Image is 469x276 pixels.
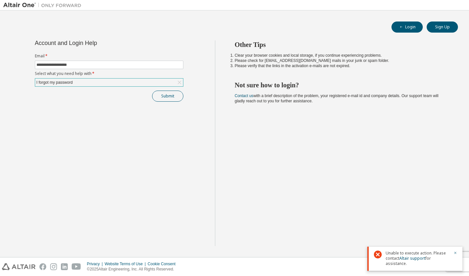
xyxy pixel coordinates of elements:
button: Sign Up [427,22,458,33]
img: facebook.svg [39,263,46,270]
h2: Not sure how to login? [235,81,447,89]
div: Website Terms of Use [105,261,148,267]
li: Please verify that the links in the activation e-mails are not expired. [235,63,447,68]
a: Contact us [235,94,253,98]
li: Please check for [EMAIL_ADDRESS][DOMAIN_NAME] mails in your junk or spam folder. [235,58,447,63]
button: Login [391,22,423,33]
p: © 2025 Altair Engineering, Inc. All Rights Reserved. [87,267,179,272]
label: Select what you need help with [35,71,183,76]
img: linkedin.svg [61,263,68,270]
span: with a brief description of the problem, your registered e-mail id and company details. Our suppo... [235,94,439,103]
span: Unable to execute action. Please contact for assistance. [386,251,449,266]
div: I forgot my password [35,79,183,86]
img: altair_logo.svg [2,263,36,270]
li: Clear your browser cookies and local storage, if you continue experiencing problems. [235,53,447,58]
div: I forgot my password [36,79,74,86]
h2: Other Tips [235,40,447,49]
img: instagram.svg [50,263,57,270]
label: Email [35,53,183,59]
button: Submit [152,91,183,102]
div: Cookie Consent [148,261,179,267]
img: Altair One [3,2,85,8]
div: Account and Login Help [35,40,154,46]
a: Altair support [399,255,425,261]
div: Privacy [87,261,105,267]
img: youtube.svg [72,263,81,270]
